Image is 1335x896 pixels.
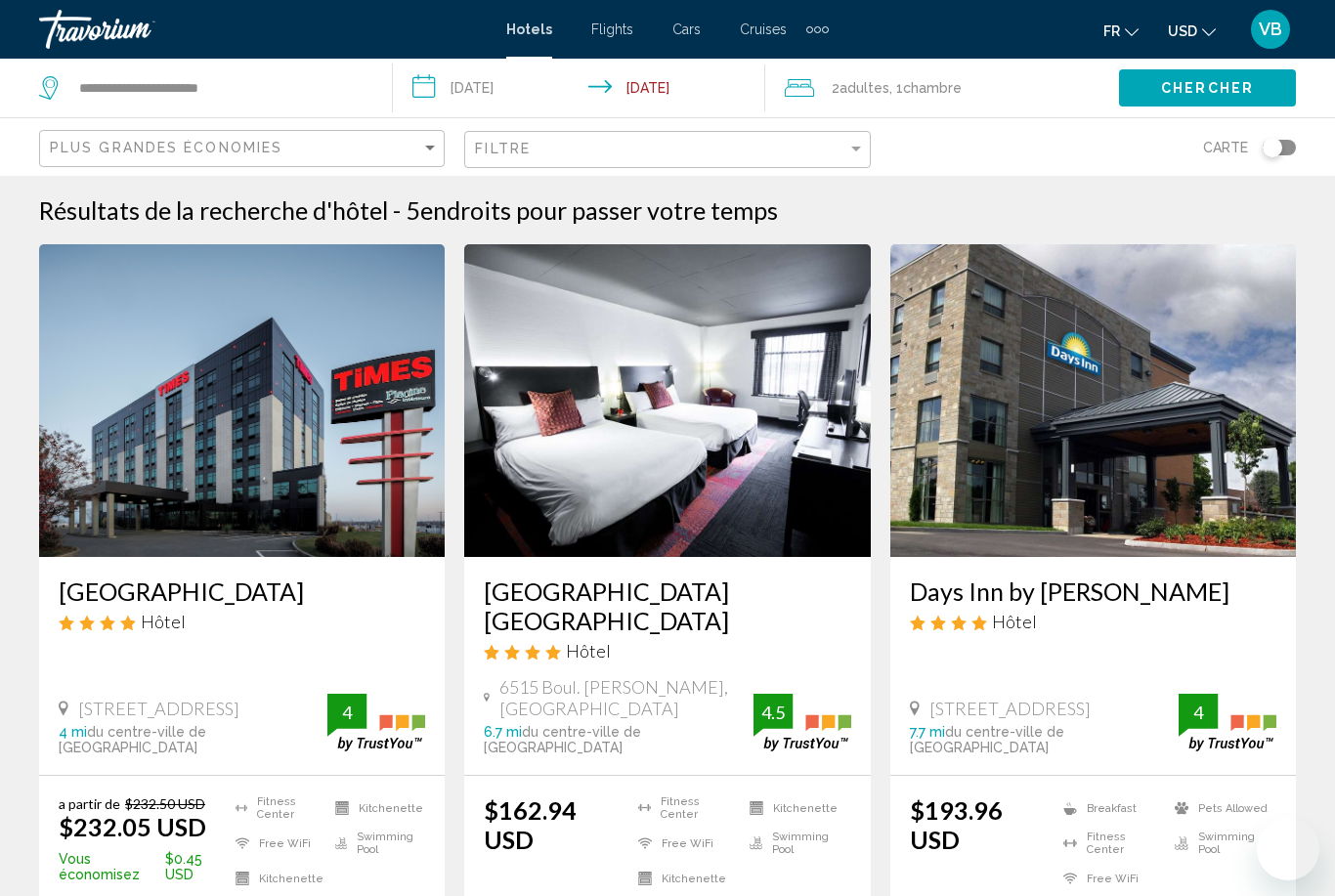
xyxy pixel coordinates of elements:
img: Hotel image [39,244,445,557]
button: Chercher [1119,69,1296,106]
ins: $162.94 USD [484,795,577,854]
div: 4 star Hotel [910,611,1276,632]
span: 6.7 mi [484,724,522,740]
span: Filtre [475,141,531,156]
span: [STREET_ADDRESS] [78,698,239,719]
span: fr [1103,23,1120,39]
li: Kitchenette [628,866,740,891]
a: [GEOGRAPHIC_DATA] [GEOGRAPHIC_DATA] [484,576,850,635]
span: du centre-ville de [GEOGRAPHIC_DATA] [59,724,206,755]
li: Pets Allowed [1165,795,1276,821]
img: trustyou-badge.svg [754,694,851,751]
button: Extra navigation items [806,14,829,45]
li: Free WiFi [226,831,325,856]
span: VB [1259,20,1282,39]
span: [STREET_ADDRESS] [929,698,1091,719]
span: Chambre [903,80,962,96]
span: a partir de [59,795,120,812]
p: $0.45 USD [59,851,226,882]
del: $232.50 USD [125,795,205,812]
img: trustyou-badge.svg [327,694,425,751]
span: Hôtel [566,640,611,661]
span: Carte [1203,134,1248,161]
a: Travorium [39,10,487,49]
span: - [393,195,401,225]
button: Change language [1103,17,1139,45]
li: Free WiFi [628,831,740,856]
li: Kitchenette [226,866,325,891]
h2: 5 [406,195,778,225]
div: 4 [1179,701,1218,724]
a: Flights [591,21,633,37]
img: Hotel image [890,244,1296,557]
span: Chercher [1161,81,1254,97]
li: Swimming Pool [740,831,851,856]
span: 4 mi [59,724,87,740]
div: 4 star Hotel [484,640,850,661]
span: endroits pour passer votre temps [420,195,778,225]
div: 4.5 [754,701,793,724]
span: du centre-ville de [GEOGRAPHIC_DATA] [484,724,641,755]
div: 4 star Hotel [59,611,425,632]
button: Check-in date: Aug 11, 2025 Check-out date: Aug 12, 2025 [393,59,766,117]
button: User Menu [1245,9,1296,50]
li: Fitness Center [1054,831,1165,856]
span: , 1 [889,74,962,102]
button: Travelers: 2 adults, 0 children [765,59,1119,117]
span: Hôtel [141,611,186,632]
span: 7.7 mi [910,724,945,740]
a: Days Inn by [PERSON_NAME] [910,576,1276,606]
mat-select: Sort by [50,141,439,157]
a: Cruises [740,21,787,37]
a: Cars [672,21,701,37]
a: [GEOGRAPHIC_DATA] [59,576,425,606]
li: Breakfast [1054,795,1165,821]
iframe: Bouton de lancement de la fenêtre de messagerie [1257,818,1319,880]
button: Change currency [1168,17,1216,45]
li: Kitchenette [740,795,851,821]
ins: $193.96 USD [910,795,1003,854]
button: Toggle map [1248,139,1296,156]
li: Kitchenette [325,795,425,821]
li: Fitness Center [628,795,740,821]
img: trustyou-badge.svg [1179,694,1276,751]
span: du centre-ville de [GEOGRAPHIC_DATA] [910,724,1064,755]
li: Fitness Center [226,795,325,821]
ins: $232.05 USD [59,812,206,841]
span: 2 [832,74,889,102]
a: Hotels [506,21,552,37]
button: Filter [464,130,870,170]
li: Swimming Pool [325,831,425,856]
span: Vous économisez [59,851,160,882]
span: USD [1168,23,1197,39]
span: Hôtel [992,611,1037,632]
img: Hotel image [464,244,870,557]
span: Adultes [840,80,889,96]
div: 4 [327,701,366,724]
li: Swimming Pool [1165,831,1276,856]
h1: Résultats de la recherche d'hôtel [39,195,388,225]
span: 6515 Boul. [PERSON_NAME], [GEOGRAPHIC_DATA] [499,676,753,719]
li: Free WiFi [1054,866,1165,891]
span: Plus grandes économies [50,140,282,155]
